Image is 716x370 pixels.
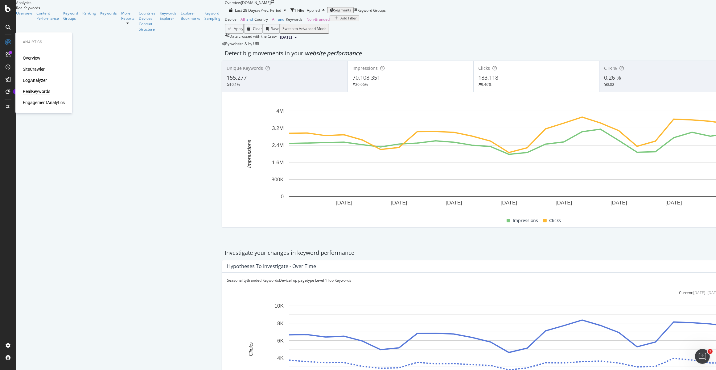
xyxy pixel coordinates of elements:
[501,200,517,206] text: [DATE]
[23,78,47,84] a: LogAnalyzer
[225,41,260,46] span: By website & by URL
[281,194,284,200] text: 0
[352,74,380,81] span: 70,108,351
[225,7,290,13] button: Last 28 DaysvsPrev. Period
[204,11,220,21] a: Keyword Sampling
[665,200,682,206] text: [DATE]
[139,21,155,27] a: Content
[290,5,327,15] button: 1 Filter Applied
[355,82,368,87] div: 20.06%
[279,278,291,283] div: Device
[23,100,65,106] a: EngagementAnalytics
[36,11,59,21] a: Content Performance
[100,11,117,16] a: Keywords
[181,11,200,21] a: Explorer Bookmarks
[604,65,617,71] span: CTR %
[16,5,225,11] div: RealKeywords
[237,17,240,22] span: =
[695,349,710,364] iframe: Intercom live chat
[82,11,96,16] a: Ranking
[23,89,50,95] a: RealKeywords
[556,200,572,206] text: [DATE]
[271,177,284,183] text: 800K
[679,290,693,295] div: Current:
[160,11,176,21] a: Keywords Explorer
[269,17,271,22] span: =
[121,11,134,21] div: More Reports
[225,24,244,34] button: Apply
[227,263,316,269] div: Hypotheses to Investigate - Over Time
[23,55,40,61] a: Overview
[280,24,329,34] button: Switch to Advanced Mode
[303,17,306,22] span: =
[272,125,284,131] text: 3.2M
[139,27,155,32] a: Structure
[286,17,302,22] span: Keywords
[222,41,260,46] div: legacy label
[254,17,268,22] span: Country
[334,7,351,13] span: Segments
[229,82,240,87] div: 10.1%
[478,74,498,81] span: 183,118
[446,200,462,206] text: [DATE]
[481,82,492,87] div: 9.46%
[139,11,155,16] a: Countries
[277,355,284,361] text: 4K
[23,66,45,73] a: SiteCrawler
[352,65,378,71] span: Impressions
[336,200,352,206] text: [DATE]
[305,49,361,57] span: website performance
[246,139,252,168] text: Impressions
[513,217,538,224] span: Impressions
[229,34,278,41] div: Data crossed with the Crawl
[280,35,292,40] span: 2025 Aug. 7th
[391,200,407,206] text: [DATE]
[272,142,284,148] text: 2.4M
[16,11,32,16] a: Overview
[225,17,237,22] span: Device
[257,8,281,13] span: vs Prev. Period
[263,24,280,34] button: Save
[708,349,713,354] span: 1
[274,303,284,309] text: 10K
[23,40,65,45] div: Analytics
[278,17,284,22] span: and
[330,15,359,21] button: Add Filter
[272,159,284,165] text: 1.6M
[276,108,284,114] text: 4M
[277,338,284,344] text: 6K
[327,7,354,13] button: Segments
[354,5,386,15] button: Keyword Groups
[244,24,263,34] button: Clear
[241,17,245,22] span: All
[63,11,78,21] a: Keyword Groups
[13,89,19,95] div: Tooltip anchor
[277,320,284,326] text: 8K
[278,34,299,41] button: [DATE]
[604,74,621,81] span: 0.26 %
[340,16,357,20] div: Add Filter
[607,82,614,87] div: 0.02
[282,27,327,31] div: Switch to Advanced Mode
[139,16,155,21] a: Devices
[247,278,279,283] div: Branded Keywords
[357,8,386,13] div: Keyword Groups
[272,17,276,22] span: All
[246,17,253,22] span: and
[227,65,263,71] span: Unique Keywords
[549,217,561,224] span: Clicks
[235,8,257,13] span: Last 28 Days
[234,27,243,31] div: Apply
